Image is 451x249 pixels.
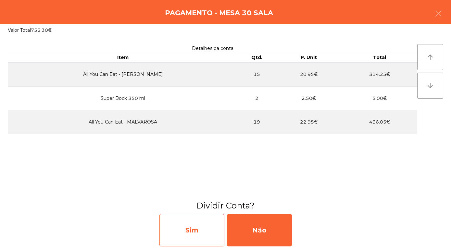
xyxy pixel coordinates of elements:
td: 314.25€ [342,62,417,87]
th: Item [8,53,238,62]
td: 436.05€ [342,110,417,134]
td: 5.00€ [342,86,417,110]
td: 15 [238,62,276,87]
i: arrow_upward [426,53,434,61]
h3: Dividir Conta? [5,200,446,211]
button: arrow_downward [417,73,443,99]
td: All You Can Eat - [PERSON_NAME] [8,62,238,87]
h4: Pagamento - Mesa 30 Sala [165,8,273,18]
th: Total [342,53,417,62]
th: P. Unit [276,53,342,62]
td: 19 [238,110,276,134]
div: Não [227,214,292,246]
td: 20.95€ [276,62,342,87]
td: All You Can Eat - MALVAROSA [8,110,238,134]
td: 2.50€ [276,86,342,110]
td: 22.95€ [276,110,342,134]
span: 755.30€ [31,27,52,33]
td: 2 [238,86,276,110]
i: arrow_downward [426,82,434,89]
div: Sim [159,214,224,246]
th: Qtd. [238,53,276,62]
span: Valor Total [8,27,31,33]
td: Super Bock 350 ml [8,86,238,110]
span: Detalhes da conta [192,45,233,51]
button: arrow_upward [417,44,443,70]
